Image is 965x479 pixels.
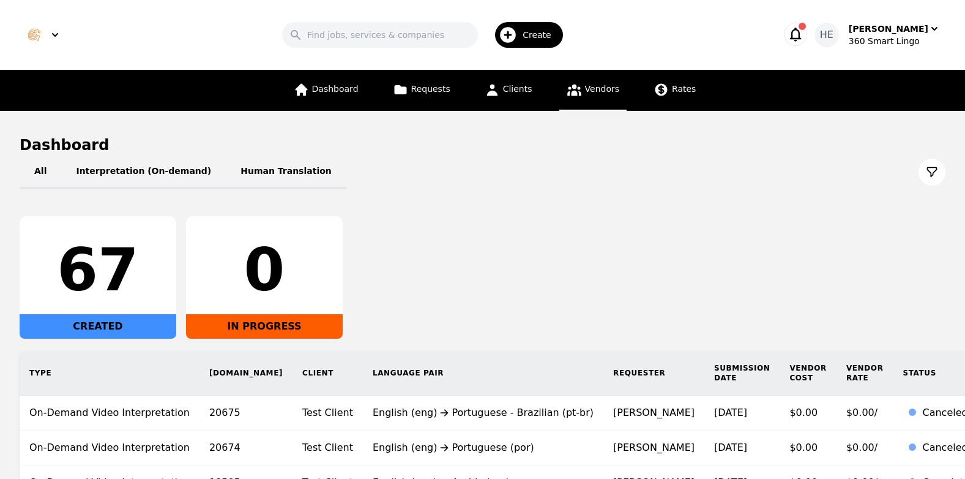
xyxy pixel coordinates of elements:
td: Test Client [292,431,363,466]
a: Rates [646,70,703,111]
span: Clients [503,84,532,94]
span: $0.00/ [846,442,877,453]
div: CREATED [20,314,176,339]
span: $0.00/ [846,407,877,418]
h1: Dashboard [20,135,945,155]
th: Vendor Rate [836,351,893,396]
td: 20674 [199,431,292,466]
a: Vendors [559,70,627,111]
button: Filter [918,159,945,186]
a: Requests [386,70,458,111]
button: HE[PERSON_NAME]360 Smart Lingo [814,23,941,47]
button: Human Translation [226,155,346,189]
td: [PERSON_NAME] [603,431,704,466]
div: [PERSON_NAME] [849,23,928,35]
span: Requests [411,84,450,94]
th: Vendor Cost [780,351,836,396]
th: Language Pair [363,351,603,396]
th: Submission Date [704,351,780,396]
th: Client [292,351,363,396]
td: Test Client [292,396,363,431]
div: IN PROGRESS [186,314,343,339]
th: [DOMAIN_NAME] [199,351,292,396]
td: [PERSON_NAME] [603,396,704,431]
th: Requester [603,351,704,396]
td: On-Demand Video Interpretation [20,431,199,466]
a: Clients [477,70,540,111]
td: 20675 [199,396,292,431]
div: English (eng) Portuguese (por) [373,440,594,455]
span: HE [820,28,833,42]
time: [DATE] [714,407,747,418]
input: Find jobs, services & companies [282,22,478,48]
td: $0.00 [780,431,836,466]
span: Create [523,29,560,41]
div: 360 Smart Lingo [849,35,941,47]
th: Type [20,351,199,396]
span: Vendors [585,84,619,94]
td: On-Demand Video Interpretation [20,396,199,431]
div: 67 [29,241,166,300]
time: [DATE] [714,442,747,453]
button: Create [478,17,570,53]
span: Rates [672,84,696,94]
a: Dashboard [286,70,366,111]
td: $0.00 [780,396,836,431]
button: Interpretation (On-demand) [61,155,226,189]
span: Dashboard [312,84,359,94]
div: English (eng) Portuguese - Brazilian (pt-br) [373,405,594,420]
img: Logo [24,25,44,45]
button: All [20,155,61,189]
div: 0 [196,241,333,300]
